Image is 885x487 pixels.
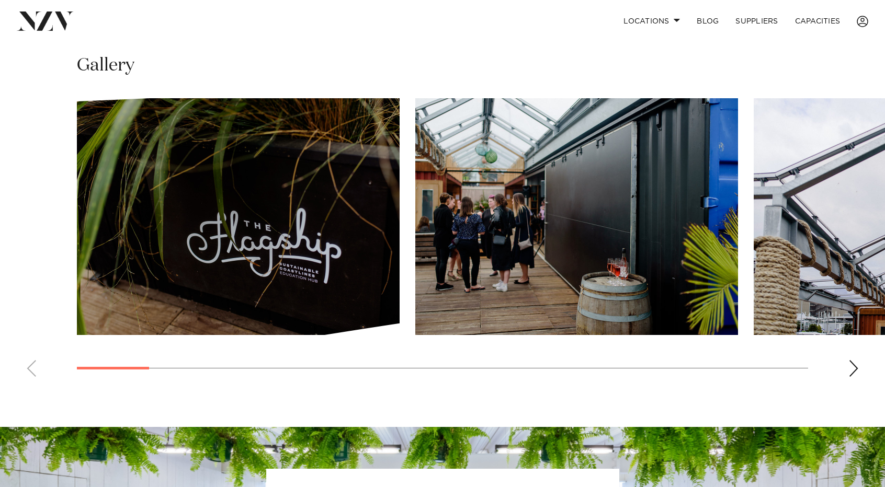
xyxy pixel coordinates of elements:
a: Capacities [787,10,849,32]
swiper-slide: 1 / 22 [77,98,400,335]
a: Locations [615,10,688,32]
swiper-slide: 2 / 22 [415,98,738,335]
h2: Gallery [77,54,134,77]
a: SUPPLIERS [727,10,786,32]
img: nzv-logo.png [17,11,74,30]
a: BLOG [688,10,727,32]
